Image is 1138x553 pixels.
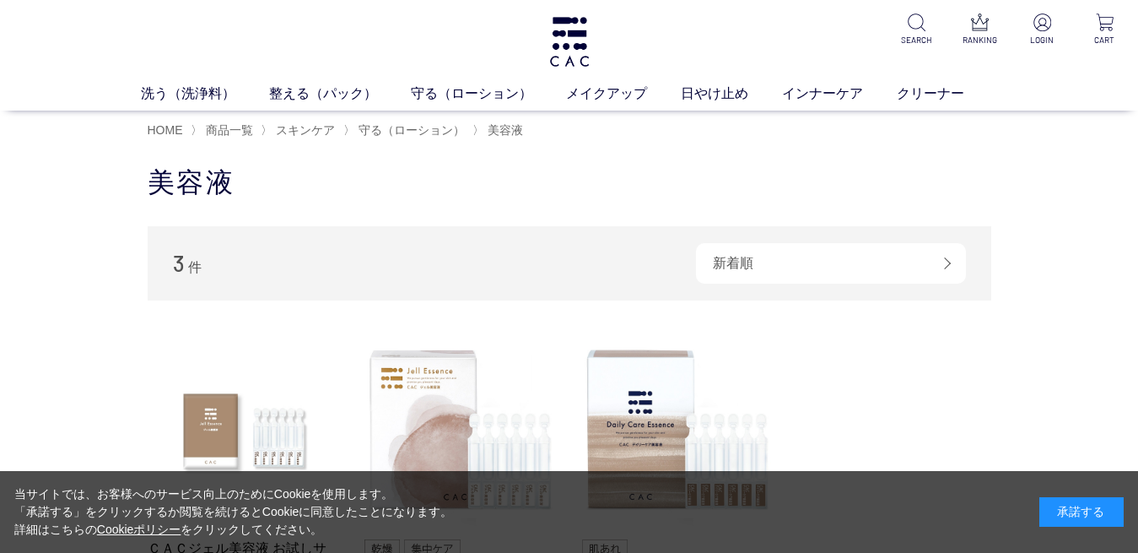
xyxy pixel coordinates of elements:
[359,123,465,137] span: 守る（ローション）
[897,14,936,46] a: SEARCH
[148,165,991,201] h1: 美容液
[547,17,591,67] img: logo
[1085,14,1125,46] a: CART
[1085,34,1125,46] p: CART
[206,123,253,137] span: 商品一覧
[188,260,202,274] span: 件
[488,123,523,137] span: 美容液
[173,250,185,276] span: 3
[97,523,181,536] a: Cookieポリシー
[696,243,966,284] div: 新着順
[272,123,335,137] a: スキンケア
[897,84,998,104] a: クリーナー
[582,334,774,527] img: ＣＡＣ デイリーケア美容液
[897,34,936,46] p: SEARCH
[276,123,335,137] span: スキンケア
[782,84,897,104] a: インナーケア
[14,485,453,539] div: 当サイトでは、お客様へのサービス向上のためにCookieを使用します。 「承諾する」をクリックするか閲覧を続けるとCookieに同意したことになります。 詳細はこちらの をクリックしてください。
[191,122,257,138] li: 〉
[1039,497,1124,527] div: 承諾する
[343,122,469,138] li: 〉
[472,122,527,138] li: 〉
[1022,14,1061,46] a: LOGIN
[148,334,340,527] img: ＣＡＣジェル美容液 お試しサイズ（１袋）
[566,84,681,104] a: メイクアップ
[959,14,999,46] a: RANKING
[364,334,557,527] img: ＣＡＣ ジェル美容液
[484,123,523,137] a: 美容液
[355,123,465,137] a: 守る（ローション）
[681,84,782,104] a: 日やけ止め
[141,84,269,104] a: 洗う（洗浄料）
[148,123,183,137] a: HOME
[261,122,339,138] li: 〉
[1022,34,1061,46] p: LOGIN
[959,34,999,46] p: RANKING
[411,84,566,104] a: 守る（ローション）
[269,84,411,104] a: 整える（パック）
[202,123,253,137] a: 商品一覧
